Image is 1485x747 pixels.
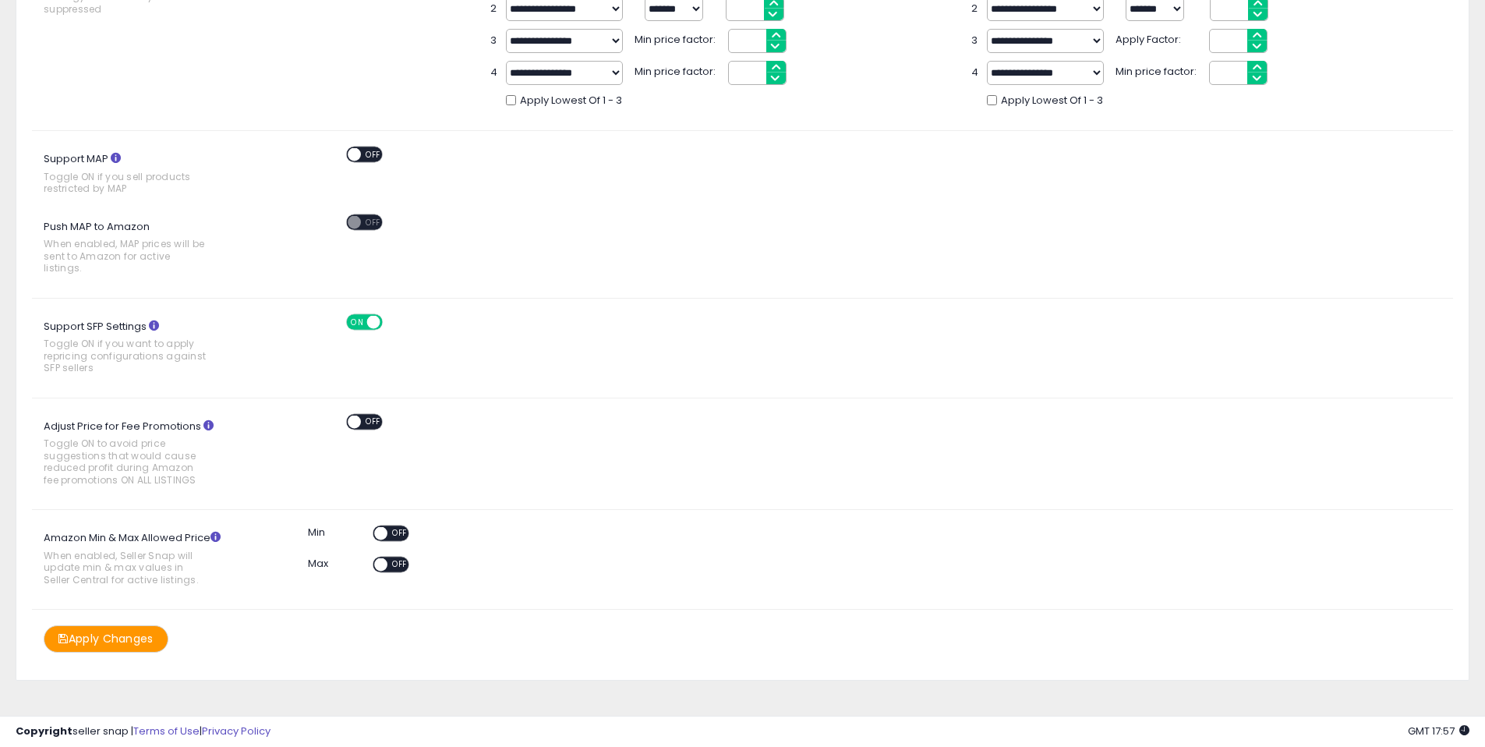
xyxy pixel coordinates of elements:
[32,414,249,494] label: Adjust Price for Fee Promotions
[1116,61,1201,80] span: Min price factor:
[348,315,367,328] span: ON
[971,65,979,80] span: 4
[361,148,386,161] span: OFF
[308,557,328,572] label: Max
[387,527,412,540] span: OFF
[32,314,249,382] label: Support SFP Settings
[44,338,209,373] span: Toggle ON if you want to apply repricing configurations against SFP sellers
[490,2,498,16] span: 2
[44,625,168,653] button: Apply Changes
[1408,724,1469,738] span: 2025-08-15 17:57 GMT
[1001,94,1103,108] span: Apply Lowest Of 1 - 3
[16,724,72,738] strong: Copyright
[44,171,209,195] span: Toggle ON if you sell products restricted by MAP
[44,238,209,274] span: When enabled, MAP prices will be sent to Amazon for active listings.
[490,34,498,48] span: 3
[635,29,720,48] span: Min price factor:
[202,724,270,738] a: Privacy Policy
[380,315,405,328] span: OFF
[1116,29,1201,48] span: Apply Factor:
[490,65,498,80] span: 4
[32,214,249,282] label: Push MAP to Amazon
[361,215,386,228] span: OFF
[44,550,209,586] span: When enabled, Seller Snap will update min & max values in Seller Central for active listings.
[16,724,270,739] div: seller snap | |
[133,724,200,738] a: Terms of Use
[635,61,720,80] span: Min price factor:
[44,437,209,486] span: Toggle ON to avoid price suggestions that would cause reduced profit during Amazon fee promotions...
[308,526,325,540] label: Min
[971,34,979,48] span: 3
[971,2,979,16] span: 2
[32,147,249,203] label: Support MAP
[520,94,622,108] span: Apply Lowest Of 1 - 3
[361,415,386,428] span: OFF
[32,526,249,593] label: Amazon Min & Max Allowed Price
[387,558,412,572] span: OFF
